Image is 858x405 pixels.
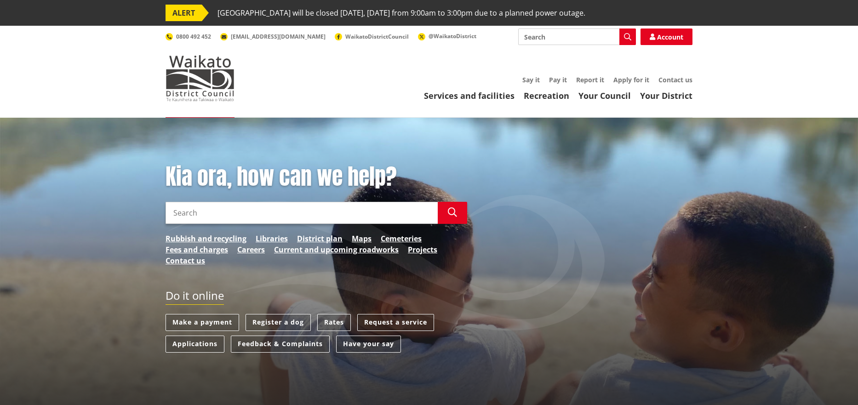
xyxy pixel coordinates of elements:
[166,289,224,305] h2: Do it online
[658,75,692,84] a: Contact us
[220,33,326,40] a: [EMAIL_ADDRESS][DOMAIN_NAME]
[166,55,235,101] img: Waikato District Council - Te Kaunihera aa Takiwaa o Waikato
[522,75,540,84] a: Say it
[176,33,211,40] span: 0800 492 452
[166,33,211,40] a: 0800 492 452
[166,255,205,266] a: Contact us
[424,90,515,101] a: Services and facilities
[317,314,351,331] a: Rates
[166,202,438,224] input: Search input
[429,32,476,40] span: @WaikatoDistrict
[418,32,476,40] a: @WaikatoDistrict
[357,314,434,331] a: Request a service
[352,233,372,244] a: Maps
[524,90,569,101] a: Recreation
[518,29,636,45] input: Search input
[381,233,422,244] a: Cemeteries
[549,75,567,84] a: Pay it
[166,5,202,21] span: ALERT
[641,29,692,45] a: Account
[246,314,311,331] a: Register a dog
[231,33,326,40] span: [EMAIL_ADDRESS][DOMAIN_NAME]
[231,336,330,353] a: Feedback & Complaints
[576,75,604,84] a: Report it
[274,244,399,255] a: Current and upcoming roadworks
[408,244,437,255] a: Projects
[345,33,409,40] span: WaikatoDistrictCouncil
[166,314,239,331] a: Make a payment
[640,90,692,101] a: Your District
[578,90,631,101] a: Your Council
[166,164,467,190] h1: Kia ora, how can we help?
[166,233,246,244] a: Rubbish and recycling
[256,233,288,244] a: Libraries
[297,233,343,244] a: District plan
[166,336,224,353] a: Applications
[336,336,401,353] a: Have your say
[335,33,409,40] a: WaikatoDistrictCouncil
[166,244,228,255] a: Fees and charges
[217,5,585,21] span: [GEOGRAPHIC_DATA] will be closed [DATE], [DATE] from 9:00am to 3:00pm due to a planned power outage.
[237,244,265,255] a: Careers
[613,75,649,84] a: Apply for it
